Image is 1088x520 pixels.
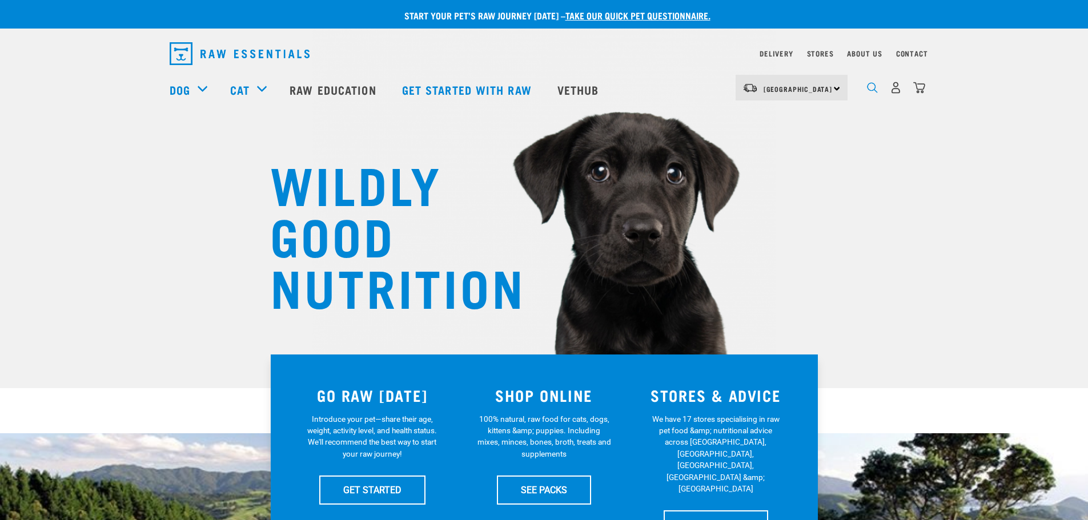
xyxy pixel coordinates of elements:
[319,475,425,504] a: GET STARTED
[278,67,390,112] a: Raw Education
[649,413,783,495] p: We have 17 stores specialising in raw pet food &amp; nutritional advice across [GEOGRAPHIC_DATA],...
[170,42,310,65] img: Raw Essentials Logo
[477,413,611,460] p: 100% natural, raw food for cats, dogs, kittens &amp; puppies. Including mixes, minces, bones, bro...
[637,386,795,404] h3: STORES & ADVICE
[546,67,613,112] a: Vethub
[890,82,902,94] img: user.png
[760,51,793,55] a: Delivery
[742,83,758,93] img: van-moving.png
[896,51,928,55] a: Contact
[497,475,591,504] a: SEE PACKS
[465,386,623,404] h3: SHOP ONLINE
[170,81,190,98] a: Dog
[565,13,710,18] a: take our quick pet questionnaire.
[764,87,833,91] span: [GEOGRAPHIC_DATA]
[305,413,439,460] p: Introduce your pet—share their age, weight, activity level, and health status. We'll recommend th...
[913,82,925,94] img: home-icon@2x.png
[160,38,928,70] nav: dropdown navigation
[391,67,546,112] a: Get started with Raw
[294,386,452,404] h3: GO RAW [DATE]
[847,51,882,55] a: About Us
[807,51,834,55] a: Stores
[270,157,499,311] h1: WILDLY GOOD NUTRITION
[230,81,250,98] a: Cat
[867,82,878,93] img: home-icon-1@2x.png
